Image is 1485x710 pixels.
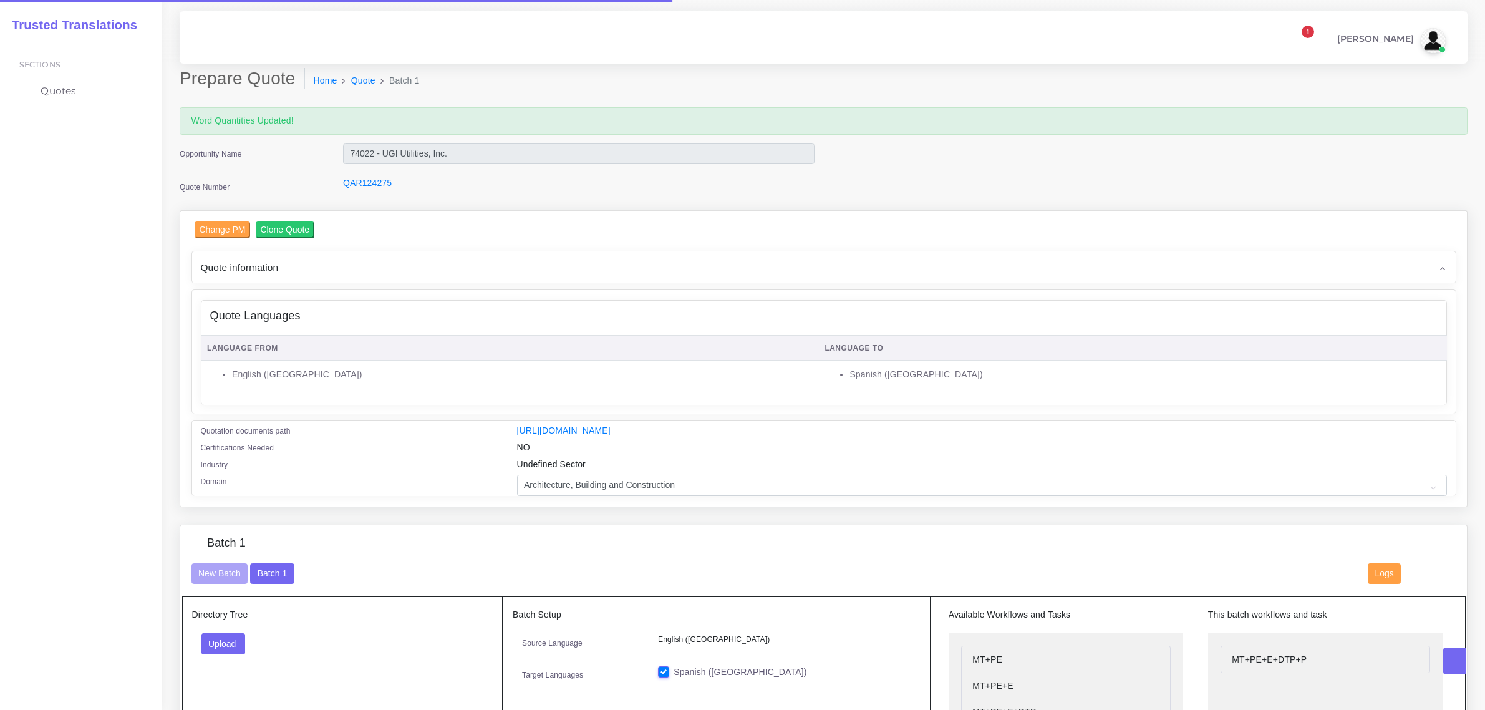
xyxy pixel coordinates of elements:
li: Spanish ([GEOGRAPHIC_DATA]) [849,368,1440,381]
label: Spanish ([GEOGRAPHIC_DATA]) [674,666,806,679]
label: Certifications Needed [201,442,274,454]
th: Language To [818,336,1447,361]
a: Batch 1 [250,568,294,578]
span: Sections [19,60,60,69]
a: QAR124275 [343,178,392,188]
h5: Available Workflows and Tasks [949,610,1183,620]
input: Clone Quote [256,221,315,238]
label: Quotation documents path [201,426,291,437]
a: Trusted Translations [3,15,137,36]
label: Quote Number [180,182,230,193]
li: MT+PE+E [961,673,1171,699]
li: MT+PE+E+DTP+P [1221,646,1430,673]
h2: Trusted Translations [3,17,137,32]
p: English ([GEOGRAPHIC_DATA]) [658,633,911,646]
li: MT+PE [961,646,1171,673]
label: Domain [201,476,227,487]
span: Logs [1375,568,1394,578]
a: [URL][DOMAIN_NAME] [517,426,611,435]
div: Undefined Sector [508,458,1456,475]
div: Quote information [192,251,1456,283]
label: Source Language [522,638,583,649]
h5: Directory Tree [192,610,493,620]
h2: Prepare Quote [180,68,305,89]
a: Quotes [9,78,153,104]
span: 1 [1302,26,1314,38]
h5: This batch workflows and task [1208,610,1443,620]
div: NO [508,441,1456,458]
img: avatar [1421,28,1446,53]
a: [PERSON_NAME]avatar [1331,28,1450,53]
span: [PERSON_NAME] [1337,34,1414,43]
button: Logs [1368,563,1401,585]
a: 1 [1290,32,1312,49]
th: Language From [201,336,818,361]
button: Upload [201,633,246,654]
div: Word Quantities Updated! [180,107,1468,135]
h4: Batch 1 [207,537,246,550]
label: Industry [201,459,228,470]
input: Change PM [195,221,251,238]
label: Opportunity Name [180,148,242,160]
h4: Quote Languages [210,309,301,323]
h5: Batch Setup [513,610,921,620]
button: New Batch [191,563,248,585]
li: Batch 1 [375,74,420,87]
span: Quotes [41,84,76,98]
li: English ([GEOGRAPHIC_DATA]) [232,368,811,381]
a: Home [314,74,337,87]
button: Batch 1 [250,563,294,585]
span: Quote information [201,260,279,275]
a: New Batch [191,568,248,578]
label: Target Languages [522,669,583,681]
a: Quote [351,74,375,87]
